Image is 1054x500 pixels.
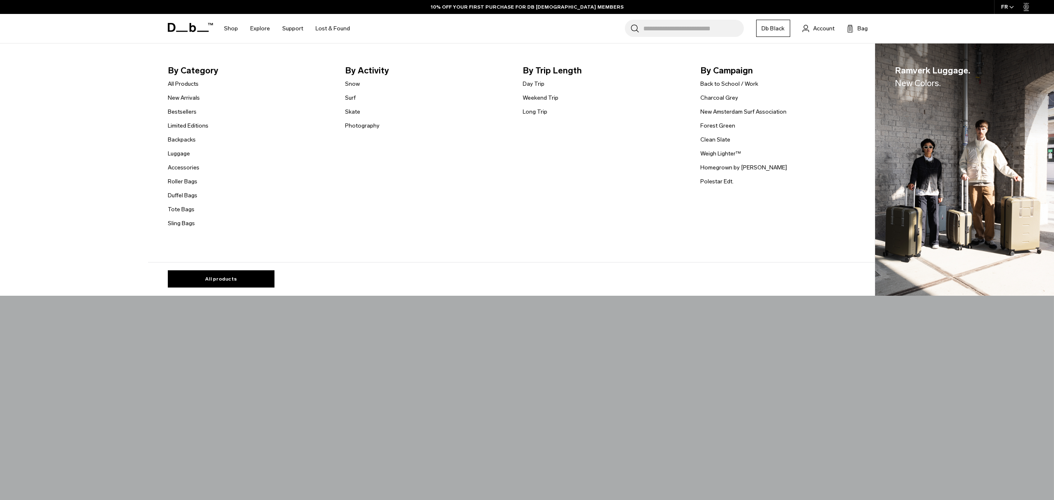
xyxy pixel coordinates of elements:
a: Accessories [168,163,199,172]
a: Bestsellers [168,107,197,116]
a: Photography [345,121,380,130]
nav: Main Navigation [218,14,356,43]
a: Db Black [756,20,790,37]
a: Homegrown by [PERSON_NAME] [700,163,787,172]
a: Day Trip [523,80,544,88]
a: Lost & Found [316,14,350,43]
a: Charcoal Grey [700,94,738,102]
span: Ramverk Luggage. [895,64,970,90]
a: All products [168,270,274,288]
a: Duffel Bags [168,191,197,200]
span: By Campaign [700,64,865,77]
a: Surf [345,94,356,102]
span: New Colors. [895,78,941,88]
a: New Arrivals [168,94,200,102]
a: Ramverk Luggage.New Colors. Db [875,43,1054,296]
a: New Amsterdam Surf Association [700,107,786,116]
button: Bag [847,23,868,33]
a: Polestar Edt. [700,177,734,186]
a: Forest Green [700,121,735,130]
a: Roller Bags [168,177,197,186]
span: Bag [857,24,868,33]
a: Weekend Trip [523,94,558,102]
span: Account [813,24,835,33]
a: Snow [345,80,360,88]
a: All Products [168,80,199,88]
span: By Activity [345,64,510,77]
a: Backpacks [168,135,196,144]
a: Limited Editions [168,121,208,130]
a: Long Trip [523,107,547,116]
img: Db [875,43,1054,296]
a: Clean Slate [700,135,730,144]
a: Back to School / Work [700,80,758,88]
a: Explore [250,14,270,43]
a: 10% OFF YOUR FIRST PURCHASE FOR DB [DEMOGRAPHIC_DATA] MEMBERS [431,3,624,11]
a: Shop [224,14,238,43]
span: By Trip Length [523,64,687,77]
a: Tote Bags [168,205,194,214]
a: Account [803,23,835,33]
a: Skate [345,107,360,116]
a: Support [282,14,303,43]
a: Luggage [168,149,190,158]
a: Weigh Lighter™ [700,149,741,158]
a: Sling Bags [168,219,195,228]
span: By Category [168,64,332,77]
